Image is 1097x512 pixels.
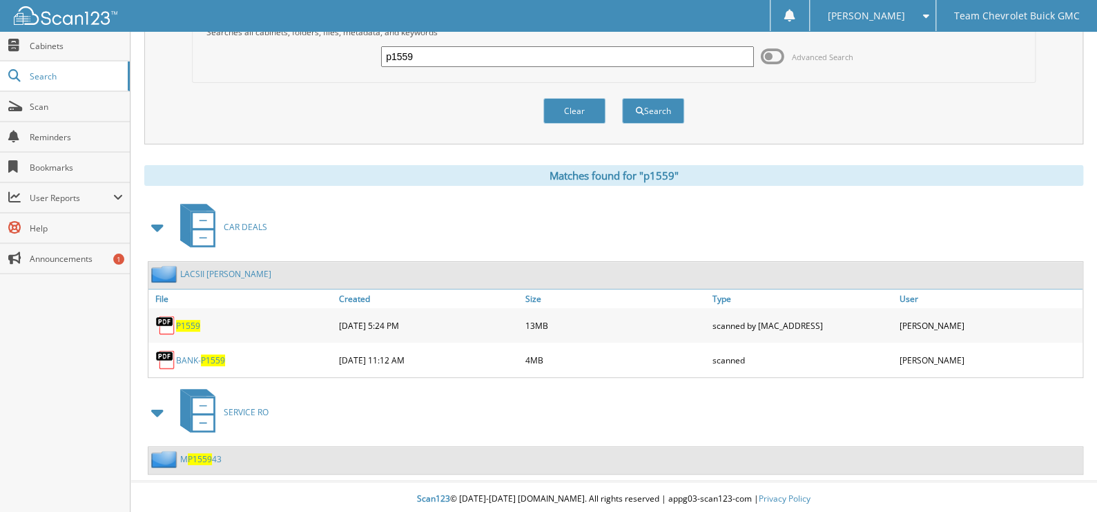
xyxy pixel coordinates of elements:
[709,346,896,374] div: scanned
[522,346,709,374] div: 4MB
[30,253,123,265] span: Announcements
[224,221,267,233] span: CAR DEALS
[200,26,1028,38] div: Searches all cabinets, folders, files, metadata, and keywords
[30,101,123,113] span: Scan
[336,346,523,374] div: [DATE] 11:12 AM
[180,268,271,280] a: LACSII [PERSON_NAME]
[895,312,1083,339] div: [PERSON_NAME]
[792,52,853,62] span: Advanced Search
[180,453,222,465] a: MP155943
[155,350,176,370] img: PDF.png
[336,312,523,339] div: [DATE] 5:24 PM
[522,290,709,308] a: Size
[176,320,200,332] a: P1559
[14,6,117,25] img: scan123-logo-white.svg
[895,346,1083,374] div: [PERSON_NAME]
[155,315,176,336] img: PDF.png
[709,290,896,308] a: Type
[543,98,605,124] button: Clear
[188,453,212,465] span: P1559
[622,98,684,124] button: Search
[954,12,1079,20] span: Team Chevrolet Buick GMC
[30,162,123,173] span: Bookmarks
[224,406,269,418] span: SERVICE RO
[113,254,124,265] div: 1
[30,192,113,204] span: User Reports
[30,40,123,52] span: Cabinets
[151,265,180,283] img: folder2.png
[827,12,904,20] span: [PERSON_NAME]
[30,70,121,82] span: Search
[148,290,336,308] a: File
[30,222,123,234] span: Help
[709,312,896,339] div: scanned by [MAC_ADDRESS]
[176,354,225,366] a: BANK-P1559
[172,200,267,254] a: CAR DEALS
[759,493,810,504] a: Privacy Policy
[522,312,709,339] div: 13MB
[895,290,1083,308] a: User
[30,131,123,143] span: Reminders
[417,493,450,504] span: Scan123
[144,165,1083,186] div: Matches found for "p1559"
[201,354,225,366] span: P1559
[172,385,269,439] a: SERVICE RO
[336,290,523,308] a: Created
[151,451,180,468] img: folder2.png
